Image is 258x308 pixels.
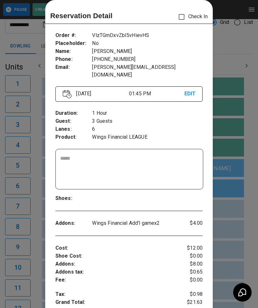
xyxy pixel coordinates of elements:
[92,117,203,125] p: 3 Guests
[92,125,203,133] p: 6
[175,10,208,24] p: Check In
[55,109,92,117] p: Duration :
[55,194,92,202] p: Shoes :
[92,55,203,63] p: [PHONE_NUMBER]
[184,90,196,98] p: EDIT
[92,40,203,48] p: No
[55,55,92,63] p: Phone :
[178,252,203,260] p: $0.00
[55,133,92,141] p: Product :
[178,260,203,268] p: $8.00
[55,260,178,268] p: Addons :
[55,32,92,40] p: Order # :
[74,90,129,98] p: [DATE]
[92,133,203,141] p: Wings Financial LEAGUE
[178,219,203,227] p: $4.00
[55,125,92,133] p: Lanes :
[92,32,203,40] p: VlzTGmDxvZbI5vHievHS
[55,219,92,227] p: Addons :
[55,298,178,308] p: Grand Total :
[92,219,178,227] p: Wings Financial Add'l game x 2
[178,290,203,298] p: $0.98
[55,40,92,48] p: Placeholder :
[178,268,203,276] p: $0.65
[92,63,203,79] p: [PERSON_NAME][EMAIL_ADDRESS][DOMAIN_NAME]
[178,276,203,284] p: $0.00
[55,290,178,298] p: Tax :
[55,268,178,276] p: Addons tax :
[55,63,92,71] p: Email :
[50,11,113,21] p: Reservation Detail
[92,109,203,117] p: 1 Hour
[63,90,72,99] img: Vector
[55,117,92,125] p: Guest :
[178,244,203,252] p: $12.00
[55,48,92,55] p: Name :
[129,90,184,98] p: 01:45 PM
[55,244,178,252] p: Cost :
[178,298,203,308] p: $21.63
[92,48,203,55] p: [PERSON_NAME]
[55,252,178,260] p: Shoe Cost :
[55,276,178,284] p: Fee :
